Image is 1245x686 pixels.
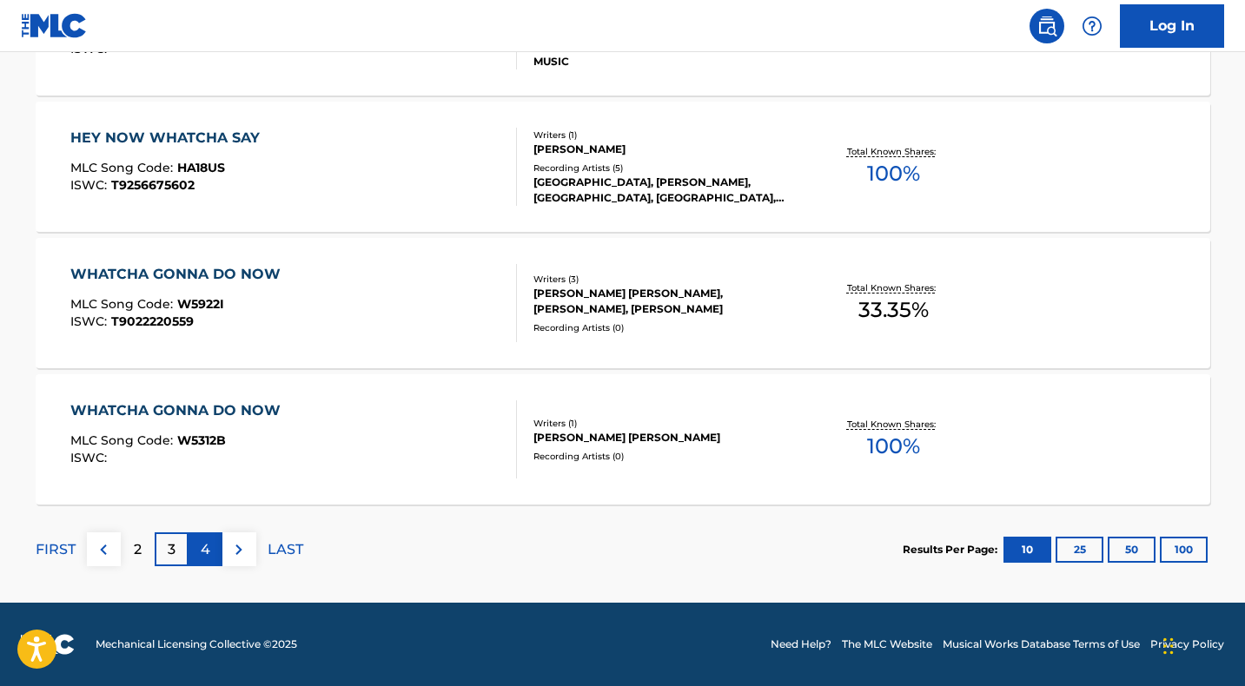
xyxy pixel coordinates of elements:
span: MLC Song Code : [70,296,177,312]
img: left [93,539,114,560]
div: [PERSON_NAME] [533,142,796,157]
div: Writers ( 1 ) [533,417,796,430]
a: The MLC Website [842,637,932,652]
a: Musical Works Database Terms of Use [943,637,1140,652]
p: LAST [268,539,303,560]
a: Public Search [1030,9,1064,43]
a: WHATCHA GONNA DO NOWMLC Song Code:W5922IISWC:T9022220559Writers (3)[PERSON_NAME] [PERSON_NAME], [... [36,238,1210,368]
div: [GEOGRAPHIC_DATA], [PERSON_NAME], [GEOGRAPHIC_DATA], [GEOGRAPHIC_DATA], [GEOGRAPHIC_DATA], [GEOGR... [533,175,796,206]
button: 100 [1160,537,1208,563]
div: HEY NOW WHATCHA SAY [70,128,268,148]
span: ISWC : [70,313,111,329]
p: 3 [168,539,175,560]
div: Writers ( 1 ) [533,129,796,142]
span: W5312B [177,432,226,448]
p: FIRST [36,539,76,560]
span: 100 % [867,431,920,462]
p: 2 [134,539,142,560]
span: MLC Song Code : [70,432,177,448]
img: MLC Logo [21,13,88,38]
span: ISWC : [70,450,111,465]
span: W5922I [177,296,224,312]
button: 50 [1108,537,1156,563]
div: ATOMICA MUSIC, ATOMICA MUSIC, ATOMICA MUSIC [533,38,796,69]
p: Total Known Shares: [847,281,940,294]
img: search [1036,16,1057,36]
a: Log In [1120,4,1224,48]
a: HEY NOW WHATCHA SAYMLC Song Code:HA18USISWC:T9256675602Writers (1)[PERSON_NAME]Recording Artists ... [36,102,1210,232]
div: WHATCHA GONNA DO NOW [70,264,289,285]
a: WHATCHA GONNA DO NOWMLC Song Code:W5312BISWC:Writers (1)[PERSON_NAME] [PERSON_NAME]Recording Arti... [36,374,1210,505]
img: help [1082,16,1103,36]
span: T9256675602 [111,177,195,193]
span: ISWC : [70,177,111,193]
div: Help [1075,9,1109,43]
div: Recording Artists ( 5 ) [533,162,796,175]
iframe: Chat Widget [1158,603,1245,686]
p: Total Known Shares: [847,145,940,158]
div: Writers ( 3 ) [533,273,796,286]
button: 10 [1003,537,1051,563]
p: Results Per Page: [903,542,1002,557]
span: Mechanical Licensing Collective © 2025 [96,637,297,652]
button: 25 [1056,537,1103,563]
div: Drag [1163,620,1174,672]
a: Need Help? [771,637,831,652]
span: HA18US [177,160,225,175]
div: [PERSON_NAME] [PERSON_NAME], [PERSON_NAME], [PERSON_NAME] [533,286,796,317]
img: logo [21,634,75,655]
div: Recording Artists ( 0 ) [533,450,796,463]
span: 33.35 % [858,294,929,326]
img: right [228,539,249,560]
p: 4 [201,539,210,560]
a: Privacy Policy [1150,637,1224,652]
p: Total Known Shares: [847,418,940,431]
span: 100 % [867,158,920,189]
div: Recording Artists ( 0 ) [533,321,796,334]
span: T9022220559 [111,313,194,329]
div: WHATCHA GONNA DO NOW [70,400,289,421]
div: [PERSON_NAME] [PERSON_NAME] [533,430,796,445]
span: MLC Song Code : [70,160,177,175]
